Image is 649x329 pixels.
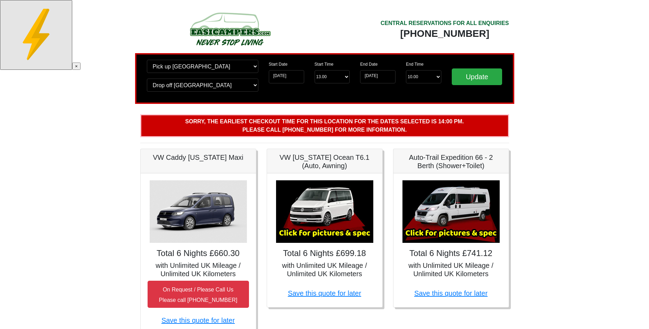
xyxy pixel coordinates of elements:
small: On Request / Please Call Us Please call [PHONE_NUMBER] [159,287,238,303]
img: VW California Ocean T6.1 (Auto, Awning) [276,180,373,243]
h5: VW Caddy [US_STATE] Maxi [148,153,249,162]
h5: with Unlimited UK Mileage / Unlimited UK Kilometers [400,261,502,278]
div: [PHONE_NUMBER] [381,27,509,40]
h4: Total 6 Nights £699.18 [274,248,375,258]
img: Auto-Trail Expedition 66 - 2 Berth (Shower+Toilet) [402,180,500,243]
h4: Total 6 Nights £660.30 [148,248,249,258]
a: Save this quote for later [288,289,361,297]
b: Sorry, the earliest checkout time for this location for the dates selected is 14:00 pm. Please ca... [185,118,464,133]
a: Save this quote for later [414,289,488,297]
div: CENTRAL RESERVATIONS FOR ALL ENQUIRIES [381,19,509,27]
h5: with Unlimited UK Mileage / Unlimited UK Kilometers [274,261,375,278]
label: End Date [360,61,377,67]
a: Save this quote for later [161,316,235,324]
h5: VW [US_STATE] Ocean T6.1 (Auto, Awning) [274,153,375,170]
input: Start Date [269,70,304,83]
img: VW Caddy California Maxi [150,180,247,243]
input: Update [452,68,502,85]
label: Start Date [269,61,288,67]
label: End Time [406,61,424,67]
h5: Auto-Trail Expedition 66 - 2 Berth (Shower+Toilet) [400,153,502,170]
input: Return Date [360,70,396,83]
label: Start Time [315,61,334,67]
h5: with Unlimited UK Mileage / Unlimited UK Kilometers [148,261,249,278]
button: On Request / Please Call UsPlease call [PHONE_NUMBER] [148,281,249,308]
h4: Total 6 Nights £741.12 [400,248,502,258]
img: campers-checkout-logo.png [164,10,296,48]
